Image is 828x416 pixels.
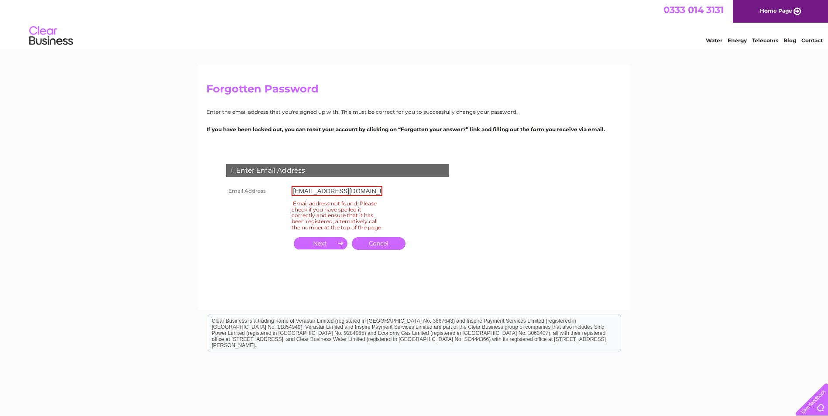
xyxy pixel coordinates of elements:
img: logo.png [29,23,73,49]
a: Blog [783,37,796,44]
div: 1. Enter Email Address [226,164,449,177]
p: If you have been locked out, you can reset your account by clicking on “Forgotten your answer?” l... [206,125,622,133]
h2: Forgotten Password [206,83,622,99]
th: Email Address [224,184,289,198]
p: Enter the email address that you're signed up with. This must be correct for you to successfully ... [206,108,622,116]
a: Cancel [352,237,405,250]
a: Contact [801,37,823,44]
a: Water [706,37,722,44]
a: Energy [728,37,747,44]
a: Telecoms [752,37,778,44]
a: 0333 014 3131 [663,4,724,15]
div: Email address not found. Please check if you have spelled it correctly and ensure that it has bee... [292,199,382,232]
div: Clear Business is a trading name of Verastar Limited (registered in [GEOGRAPHIC_DATA] No. 3667643... [208,5,621,42]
